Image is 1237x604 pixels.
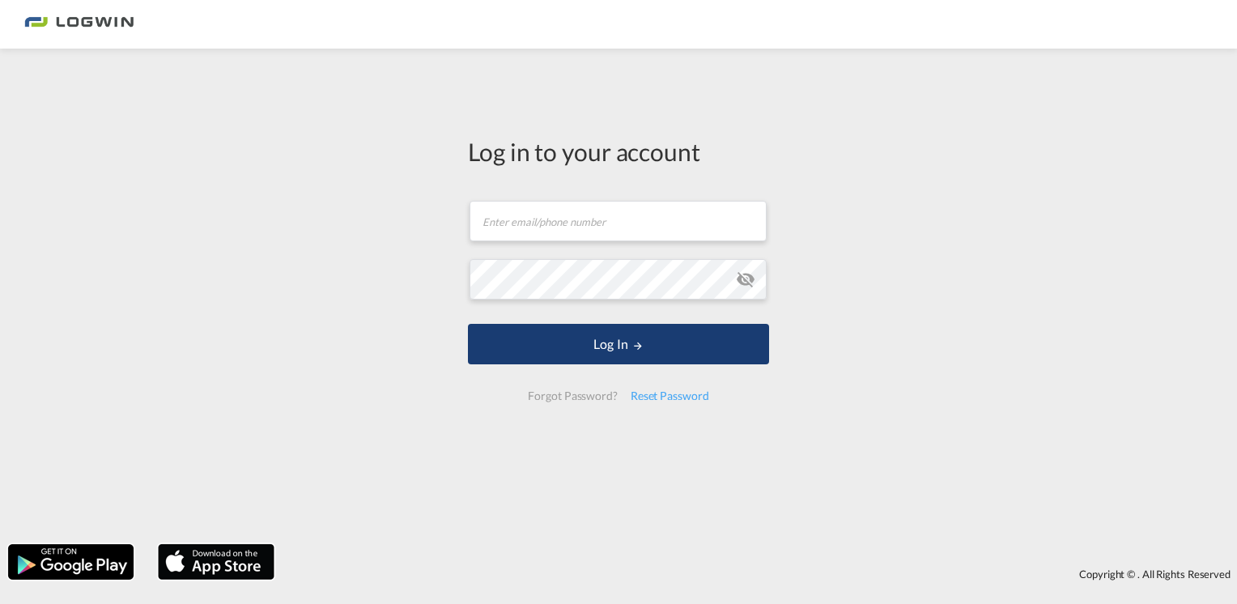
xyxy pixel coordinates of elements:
[24,6,134,43] img: 2761ae10d95411efa20a1f5e0282d2d7.png
[468,134,769,168] div: Log in to your account
[283,560,1237,588] div: Copyright © . All Rights Reserved
[736,270,755,289] md-icon: icon-eye-off
[470,201,767,241] input: Enter email/phone number
[6,542,135,581] img: google.png
[521,381,623,410] div: Forgot Password?
[624,381,716,410] div: Reset Password
[156,542,276,581] img: apple.png
[468,324,769,364] button: LOGIN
